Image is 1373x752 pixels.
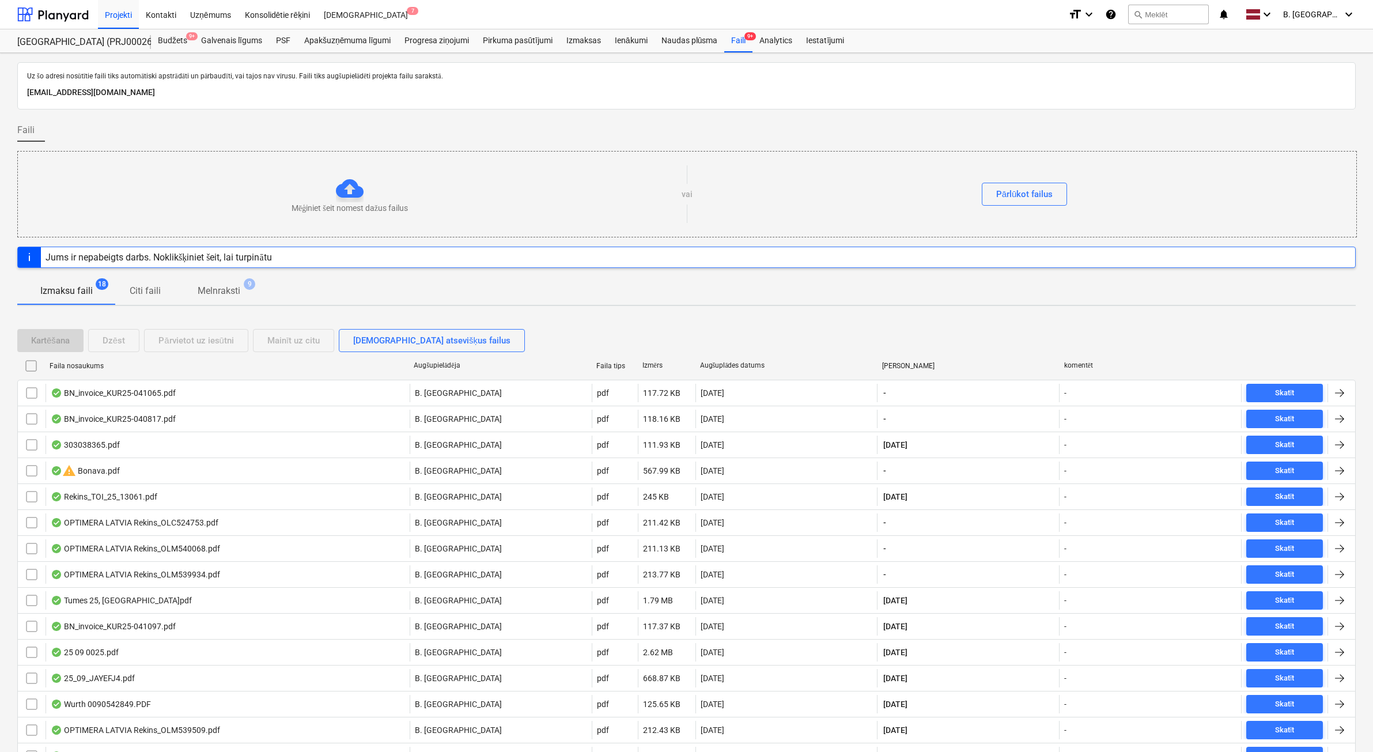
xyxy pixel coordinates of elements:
[1283,10,1341,19] span: B. [GEOGRAPHIC_DATA]
[1275,413,1295,426] div: Skatīt
[415,621,502,632] p: B. [GEOGRAPHIC_DATA]
[415,569,502,580] p: B. [GEOGRAPHIC_DATA]
[415,413,502,425] p: B. [GEOGRAPHIC_DATA]
[882,413,887,425] span: -
[655,29,725,52] a: Naudas plūsma
[701,466,724,475] div: [DATE]
[597,648,609,657] div: pdf
[882,439,909,451] span: [DATE]
[415,517,502,528] p: B. [GEOGRAPHIC_DATA]
[597,440,609,449] div: pdf
[1082,7,1096,21] i: keyboard_arrow_down
[151,29,194,52] div: Budžets
[51,544,220,553] div: OPTIMERA LATVIA Rekins_OLM540068.pdf
[1246,721,1323,739] button: Skatīt
[27,86,1346,100] p: [EMAIL_ADDRESS][DOMAIN_NAME]
[269,29,297,52] div: PSF
[596,362,633,370] div: Faila tips
[701,518,724,527] div: [DATE]
[597,725,609,735] div: pdf
[608,29,655,52] div: Ienākumi
[51,700,151,709] div: Wurth 0090542849.PDF
[51,570,220,579] div: OPTIMERA LATVIA Rekins_OLM539934.pdf
[194,29,269,52] div: Galvenais līgums
[643,648,673,657] div: 2.62 MB
[701,440,724,449] div: [DATE]
[46,252,272,263] div: Jums ir nepabeigts darbs. Noklikšķiniet šeit, lai turpinātu
[700,361,873,370] div: Augšuplādes datums
[51,518,218,527] div: OPTIMERA LATVIA Rekins_OLC524753.pdf
[1275,594,1295,607] div: Skatīt
[130,284,161,298] p: Citi faili
[744,32,756,40] span: 9+
[1064,544,1066,553] div: -
[1275,490,1295,504] div: Skatīt
[51,440,120,449] div: 303038365.pdf
[1275,464,1295,478] div: Skatīt
[882,724,909,736] span: [DATE]
[1275,698,1295,711] div: Skatīt
[1275,724,1295,737] div: Skatīt
[17,151,1357,237] div: Mēģiniet šeit nomest dažus failusvaiPārlūkot failus
[1246,669,1323,687] button: Skatīt
[415,647,502,658] p: B. [GEOGRAPHIC_DATA]
[643,596,673,605] div: 1.79 MB
[50,362,404,370] div: Faila nosaukums
[1275,542,1295,556] div: Skatīt
[882,465,887,477] span: -
[1275,387,1295,400] div: Skatīt
[1064,492,1066,501] div: -
[353,333,510,348] div: [DEMOGRAPHIC_DATA] atsevišķus failus
[51,570,62,579] div: OCR pabeigts
[198,284,240,298] p: Melnraksti
[17,123,35,137] span: Faili
[1275,439,1295,452] div: Skatīt
[597,700,609,709] div: pdf
[682,188,693,200] p: vai
[1064,596,1066,605] div: -
[407,7,418,15] span: 7
[51,388,176,398] div: BN_invoice_KUR25-041065.pdf
[882,595,909,606] span: [DATE]
[476,29,559,52] a: Pirkuma pasūtījumi
[701,648,724,657] div: [DATE]
[1342,7,1356,21] i: keyboard_arrow_down
[1064,518,1066,527] div: -
[643,700,680,709] div: 125.65 KB
[1275,672,1295,685] div: Skatīt
[1260,7,1274,21] i: keyboard_arrow_down
[186,32,198,40] span: 9+
[244,278,255,290] span: 9
[643,492,669,501] div: 245 KB
[1275,516,1295,530] div: Skatīt
[1246,384,1323,402] button: Skatīt
[882,647,909,658] span: [DATE]
[1064,570,1066,579] div: -
[1133,10,1143,19] span: search
[1064,466,1066,475] div: -
[96,278,108,290] span: 18
[882,491,909,502] span: [DATE]
[415,698,502,710] p: B. [GEOGRAPHIC_DATA]
[1275,620,1295,633] div: Skatīt
[51,388,62,398] div: OCR pabeigts
[643,725,680,735] div: 212.43 KB
[51,622,176,631] div: BN_invoice_KUR25-041097.pdf
[1246,617,1323,636] button: Skatīt
[799,29,851,52] div: Iestatījumi
[643,440,680,449] div: 111.93 KB
[415,491,502,502] p: B. [GEOGRAPHIC_DATA]
[597,518,609,527] div: pdf
[415,595,502,606] p: B. [GEOGRAPHIC_DATA]
[62,464,76,478] span: warning
[597,388,609,398] div: pdf
[882,543,887,554] span: -
[415,439,502,451] p: B. [GEOGRAPHIC_DATA]
[51,648,62,657] div: OCR pabeigts
[982,183,1068,206] button: Pārlūkot failus
[51,648,119,657] div: 25 09 0025.pdf
[724,29,752,52] div: Faili
[51,674,62,683] div: OCR pabeigts
[882,621,909,632] span: [DATE]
